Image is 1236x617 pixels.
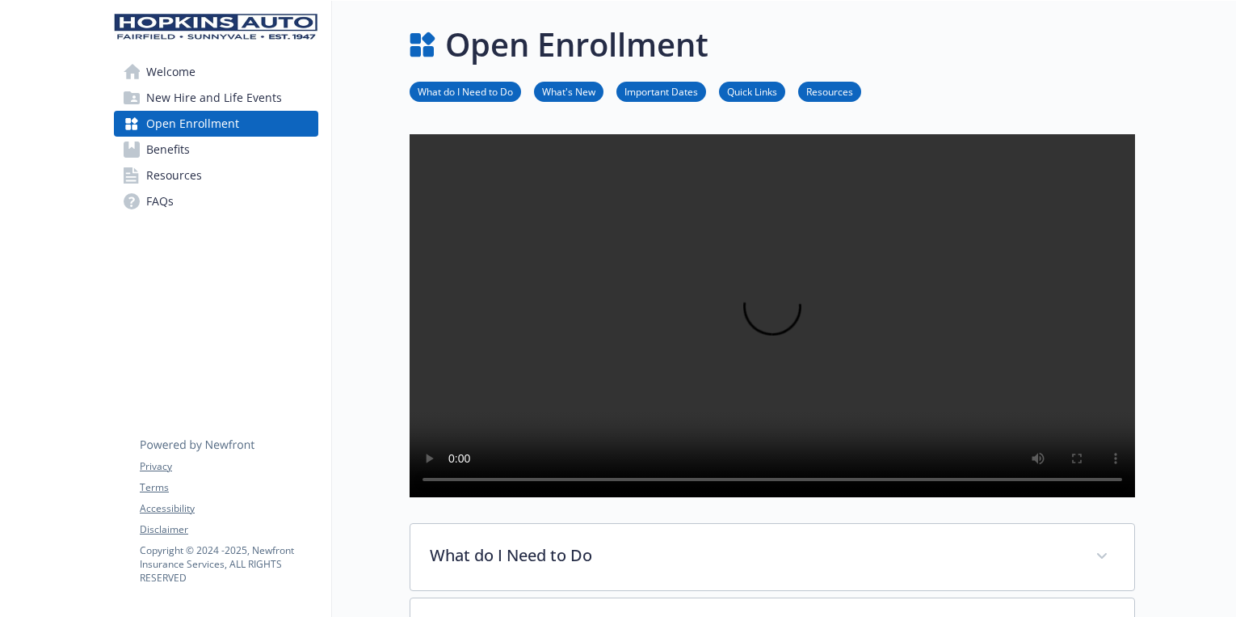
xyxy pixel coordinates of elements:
span: FAQs [146,188,174,214]
a: Resources [114,163,318,188]
a: New Hire and Life Events [114,85,318,111]
a: Welcome [114,59,318,85]
p: What do I Need to Do [430,543,1076,568]
a: What do I Need to Do [410,83,521,99]
div: What do I Need to Do [410,524,1134,590]
span: Resources [146,163,202,188]
span: Open Enrollment [146,111,239,137]
span: Benefits [146,137,190,163]
p: Copyright © 2024 - 2025 , Newfront Insurance Services, ALL RIGHTS RESERVED [140,543,317,585]
a: Benefits [114,137,318,163]
a: Resources [798,83,861,99]
a: Disclaimer [140,522,317,537]
a: Accessibility [140,501,317,516]
span: New Hire and Life Events [146,85,282,111]
a: Open Enrollment [114,111,318,137]
a: Terms [140,480,317,495]
a: What's New [534,83,603,99]
span: Welcome [146,59,195,85]
a: Quick Links [719,83,785,99]
a: Important Dates [616,83,706,99]
a: Privacy [140,459,317,474]
h1: Open Enrollment [445,20,708,69]
a: FAQs [114,188,318,214]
